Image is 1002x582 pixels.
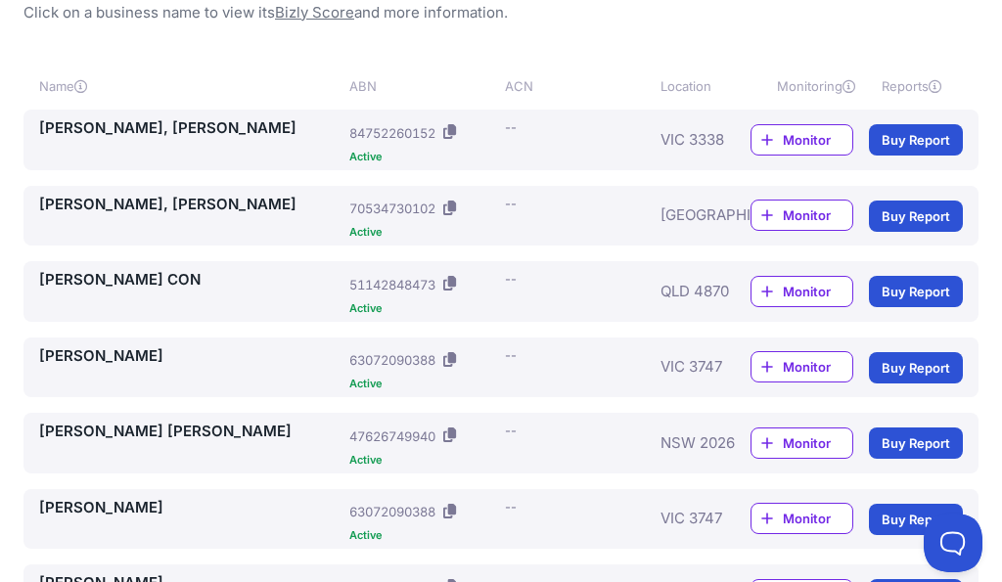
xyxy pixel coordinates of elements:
[349,455,497,466] div: Active
[751,351,853,382] a: Monitor
[349,379,497,389] div: Active
[751,124,853,156] a: Monitor
[39,421,342,443] a: [PERSON_NAME] [PERSON_NAME]
[505,345,517,365] div: --
[751,503,853,534] a: Monitor
[777,76,866,96] div: Monitoring
[869,201,963,232] a: Buy Report
[751,276,853,307] a: Monitor
[660,117,769,162] div: VIC 3338
[349,275,435,294] div: 51142848473
[751,427,853,459] a: Monitor
[349,303,497,314] div: Active
[783,433,852,453] span: Monitor
[869,504,963,535] a: Buy Report
[505,269,517,289] div: --
[39,345,342,368] a: [PERSON_NAME]
[869,276,963,307] a: Buy Report
[751,200,853,231] a: Monitor
[505,497,517,516] div: --
[783,130,852,150] span: Monitor
[505,421,517,440] div: --
[660,345,769,390] div: VIC 3747
[39,269,342,291] a: [PERSON_NAME] CON
[660,194,769,239] div: [GEOGRAPHIC_DATA] 2650
[349,152,497,162] div: Active
[349,76,497,96] div: ABN
[882,76,963,96] div: Reports
[783,282,852,301] span: Monitor
[660,76,769,96] div: Location
[660,497,769,542] div: VIC 3747
[349,530,497,541] div: Active
[660,421,769,466] div: NSW 2026
[783,357,852,377] span: Monitor
[869,427,963,459] a: Buy Report
[349,123,435,143] div: 84752260152
[924,514,982,572] iframe: Toggle Customer Support
[23,2,979,24] p: Click on a business name to view its and more information.
[39,117,342,140] a: [PERSON_NAME], [PERSON_NAME]
[783,509,852,528] span: Monitor
[660,269,769,314] div: QLD 4870
[869,352,963,383] a: Buy Report
[505,76,653,96] div: ACN
[349,199,435,218] div: 70534730102
[39,497,342,519] a: [PERSON_NAME]
[349,426,435,446] div: 47626749940
[505,117,517,137] div: --
[39,194,342,216] a: [PERSON_NAME], [PERSON_NAME]
[783,205,852,225] span: Monitor
[349,227,497,238] div: Active
[39,76,342,96] div: Name
[349,502,435,521] div: 63072090388
[275,3,354,22] a: Bizly Score
[349,350,435,370] div: 63072090388
[869,124,963,156] a: Buy Report
[505,194,517,213] div: --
